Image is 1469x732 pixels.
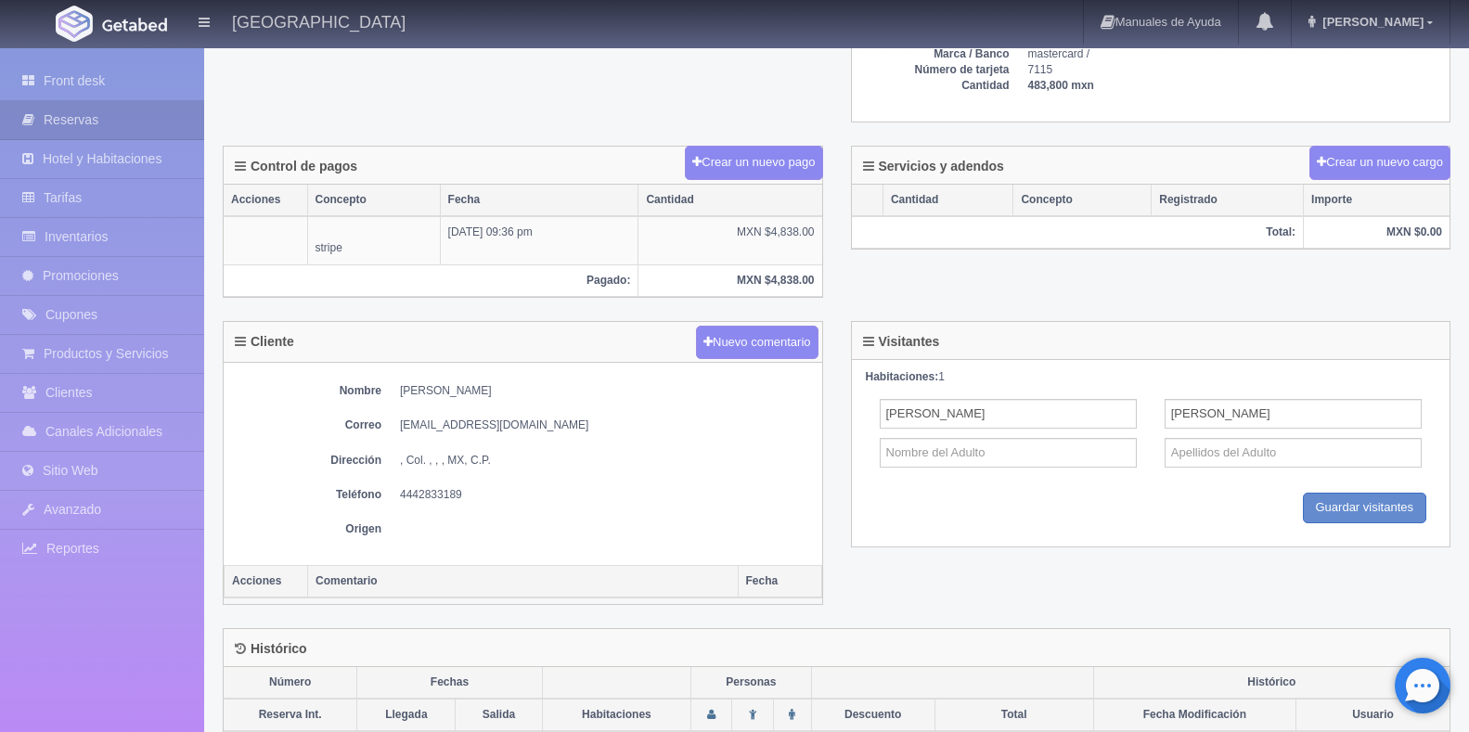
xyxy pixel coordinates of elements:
[880,438,1137,468] input: Nombre del Adulto
[1152,185,1304,216] th: Registrado
[863,335,940,349] h4: Visitantes
[1165,438,1422,468] input: Apellidos del Adulto
[861,78,1010,94] dt: Cantidad
[232,9,406,32] h4: [GEOGRAPHIC_DATA]
[542,699,691,731] th: Habitaciones
[233,453,381,469] dt: Dirección
[307,185,440,216] th: Concepto
[440,216,638,264] td: [DATE] 09:36 pm
[224,699,357,731] th: Reserva Int.
[235,335,294,349] h4: Cliente
[638,216,822,264] td: MXN $4,838.00
[400,383,813,399] dd: [PERSON_NAME]
[357,699,456,731] th: Llegada
[1093,667,1450,699] th: Histórico
[861,46,1010,62] dt: Marca / Banco
[1304,216,1450,249] th: MXN $0.00
[233,521,381,537] dt: Origen
[866,370,939,383] strong: Habitaciones:
[1165,399,1422,429] input: Apellidos del Adulto
[102,18,167,32] img: Getabed
[1318,15,1424,29] span: [PERSON_NAME]
[235,160,357,173] h4: Control de pagos
[233,417,381,433] dt: Correo
[1013,185,1152,216] th: Concepto
[1303,493,1427,523] input: Guardar visitantes
[225,566,308,598] th: Acciones
[400,417,813,433] dd: [EMAIL_ADDRESS][DOMAIN_NAME]
[400,453,813,469] dd: , Col. , , , MX, C.P.
[1296,699,1450,731] th: Usuario
[861,62,1010,78] dt: Número de tarjeta
[235,642,307,656] h4: Histórico
[456,699,542,731] th: Salida
[233,383,381,399] dt: Nombre
[224,667,357,699] th: Número
[863,160,1004,173] h4: Servicios y adendos
[738,566,821,598] th: Fecha
[934,699,1093,731] th: Total
[696,326,818,360] button: Nuevo comentario
[307,216,440,264] td: stripe
[638,264,822,296] th: MXN $4,838.00
[1093,699,1295,731] th: Fecha Modificación
[811,699,934,731] th: Descuento
[638,185,822,216] th: Cantidad
[400,487,813,503] dd: 4442833189
[880,399,1137,429] input: Nombre del Adulto
[56,6,93,42] img: Getabed
[691,667,811,699] th: Personas
[233,487,381,503] dt: Teléfono
[866,369,1437,385] div: 1
[224,264,638,296] th: Pagado:
[1028,46,1441,62] dd: mastercard /
[1309,146,1450,180] button: Crear un nuevo cargo
[308,566,739,598] th: Comentario
[1028,62,1441,78] dd: 7115
[440,185,638,216] th: Fecha
[883,185,1013,216] th: Cantidad
[1028,79,1094,92] b: 483,800 mxn
[852,216,1304,249] th: Total:
[224,185,307,216] th: Acciones
[357,667,542,699] th: Fechas
[685,146,822,180] button: Crear un nuevo pago
[1304,185,1450,216] th: Importe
